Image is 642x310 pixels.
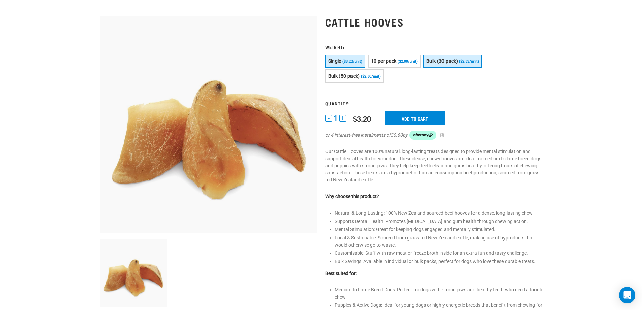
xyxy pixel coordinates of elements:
span: ($2.53/unit) [459,59,479,64]
li: Local & Sustainable: Sourced from grass-fed New Zealand cattle, making use of byproducts that wou... [335,234,542,249]
li: Bulk Savings: Available in individual or bulk packs, perfect for dogs who love these durable treats. [335,258,542,265]
li: Natural & Long-Lasting: 100% New Zealand-sourced beef hooves for a dense, long-lasting chew. [335,209,542,217]
button: Bulk (30 pack) ($2.53/unit) [423,55,482,68]
span: Single [328,58,341,64]
span: ($2.99/unit) [398,59,418,64]
span: ($3.20/unit) [342,59,362,64]
h3: Quantity: [325,101,542,106]
button: - [325,115,332,122]
span: $0.80 [391,132,403,139]
p: Our Cattle Hooves are 100% natural, long-lasting treats designed to provide mental stimulation an... [325,148,542,184]
div: $3.20 [353,114,371,123]
img: Afterpay [409,131,436,140]
li: Mental Stimulation: Great for keeping dogs engaged and mentally stimulated. [335,226,542,233]
strong: Best suited for: [325,271,357,276]
li: Medium to Large Breed Dogs: Perfect for dogs with strong jaws and healthy teeth who need a tough ... [335,286,542,301]
button: 10 per pack ($2.99/unit) [368,55,421,68]
span: Bulk (30 pack) [426,58,458,64]
strong: Why choose this product? [325,194,379,199]
span: 10 per pack [371,58,397,64]
div: Open Intercom Messenger [619,287,635,303]
button: + [339,115,346,122]
img: Pile Of Cattle Hooves Treats For Dogs [100,239,167,307]
li: Supports Dental Health: Promotes [MEDICAL_DATA] and gum health through chewing action. [335,218,542,225]
img: Pile Of Cattle Hooves Treats For Dogs [100,16,317,233]
h1: Cattle Hooves [325,16,542,28]
li: Customisable: Stuff with raw meat or freeze broth inside for an extra fun and tasty challenge. [335,250,542,257]
input: Add to cart [385,111,445,125]
h3: Weight: [325,44,542,49]
button: Single ($3.20/unit) [325,55,365,68]
button: Bulk (50 pack) ($2.50/unit) [325,69,384,83]
span: 1 [334,115,338,122]
div: or 4 interest-free instalments of by [325,131,542,140]
span: Bulk (50 pack) [328,73,360,79]
span: ($2.50/unit) [361,74,381,79]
